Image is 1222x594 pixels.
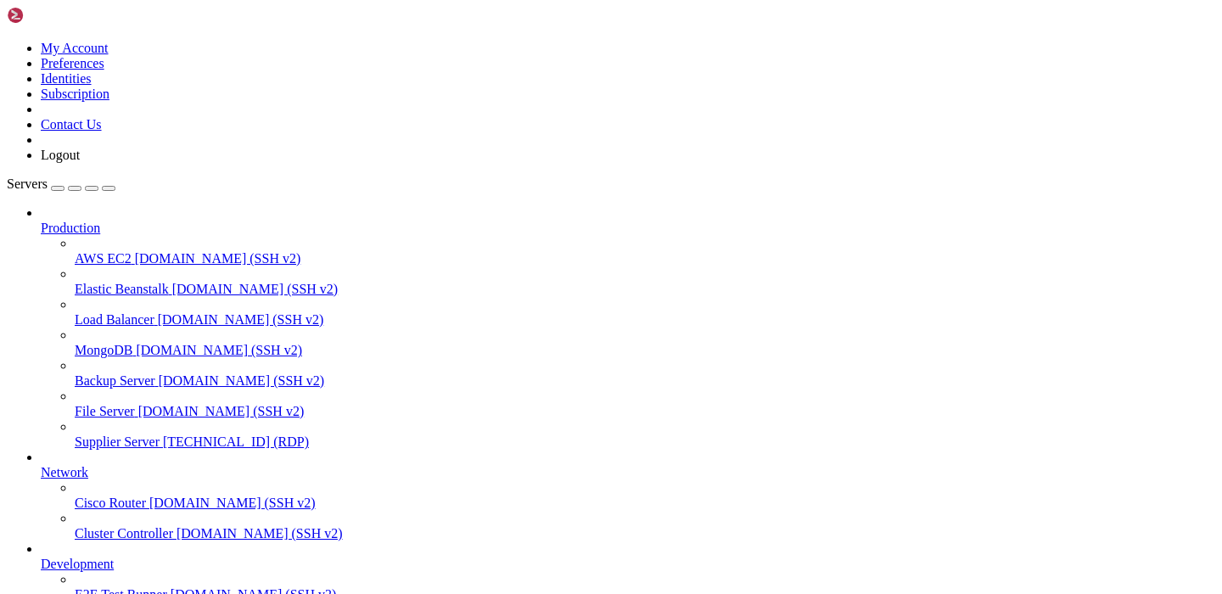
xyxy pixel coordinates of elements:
[75,282,169,296] span: Elastic Beanstalk
[75,328,1215,358] li: MongoDB [DOMAIN_NAME] (SSH v2)
[75,282,1215,297] a: Elastic Beanstalk [DOMAIN_NAME] (SSH v2)
[75,419,1215,450] li: Supplier Server [TECHNICAL_ID] (RDP)
[75,251,132,266] span: AWS EC2
[75,404,135,418] span: File Server
[41,557,1215,572] a: Development
[159,373,325,388] span: [DOMAIN_NAME] (SSH v2)
[41,148,80,162] a: Logout
[149,496,316,510] span: [DOMAIN_NAME] (SSH v2)
[75,266,1215,297] li: Elastic Beanstalk [DOMAIN_NAME] (SSH v2)
[75,389,1215,419] li: File Server [DOMAIN_NAME] (SSH v2)
[75,434,1215,450] a: Supplier Server [TECHNICAL_ID] (RDP)
[75,343,1215,358] a: MongoDB [DOMAIN_NAME] (SSH v2)
[41,87,109,101] a: Subscription
[7,177,48,191] span: Servers
[41,56,104,70] a: Preferences
[135,251,301,266] span: [DOMAIN_NAME] (SSH v2)
[138,404,305,418] span: [DOMAIN_NAME] (SSH v2)
[158,312,324,327] span: [DOMAIN_NAME] (SSH v2)
[41,221,100,235] span: Production
[41,465,88,479] span: Network
[75,343,132,357] span: MongoDB
[163,434,309,449] span: [TECHNICAL_ID] (RDP)
[177,526,343,541] span: [DOMAIN_NAME] (SSH v2)
[41,557,114,571] span: Development
[75,373,155,388] span: Backup Server
[7,177,115,191] a: Servers
[75,373,1215,389] a: Backup Server [DOMAIN_NAME] (SSH v2)
[75,434,160,449] span: Supplier Server
[41,450,1215,541] li: Network
[75,526,1215,541] a: Cluster Controller [DOMAIN_NAME] (SSH v2)
[41,221,1215,236] a: Production
[75,297,1215,328] li: Load Balancer [DOMAIN_NAME] (SSH v2)
[75,480,1215,511] li: Cisco Router [DOMAIN_NAME] (SSH v2)
[75,358,1215,389] li: Backup Server [DOMAIN_NAME] (SSH v2)
[7,7,104,24] img: Shellngn
[41,205,1215,450] li: Production
[41,465,1215,480] a: Network
[41,71,92,86] a: Identities
[41,41,109,55] a: My Account
[75,236,1215,266] li: AWS EC2 [DOMAIN_NAME] (SSH v2)
[75,496,1215,511] a: Cisco Router [DOMAIN_NAME] (SSH v2)
[75,511,1215,541] li: Cluster Controller [DOMAIN_NAME] (SSH v2)
[75,496,146,510] span: Cisco Router
[172,282,339,296] span: [DOMAIN_NAME] (SSH v2)
[75,312,154,327] span: Load Balancer
[75,312,1215,328] a: Load Balancer [DOMAIN_NAME] (SSH v2)
[75,404,1215,419] a: File Server [DOMAIN_NAME] (SSH v2)
[75,251,1215,266] a: AWS EC2 [DOMAIN_NAME] (SSH v2)
[41,117,102,132] a: Contact Us
[136,343,302,357] span: [DOMAIN_NAME] (SSH v2)
[75,526,173,541] span: Cluster Controller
